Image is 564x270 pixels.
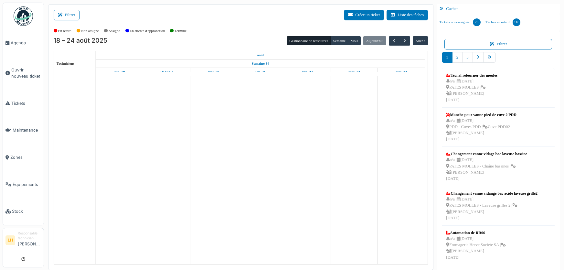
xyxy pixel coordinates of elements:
label: En attente d'approbation [130,28,165,34]
div: Manche pour vanne pied de cuve 2 PDD [446,112,516,118]
a: Maintenance [3,117,44,144]
button: Aujourd'hui [363,36,386,45]
nav: pager [442,52,555,68]
a: Stock [3,198,44,225]
a: 22 août 2025 [300,68,314,76]
label: En retard [58,28,71,34]
button: Semaine [330,36,348,45]
a: Manche pour vanne pied de cuve 2 PDD n/a |[DATE] PDD - Cuves PDD |Cuve PDD02 [PERSON_NAME][DATE] [444,110,518,144]
span: Équipements [13,181,41,188]
a: Tickets [3,90,44,117]
label: Non assigné [81,28,99,34]
span: Agenda [11,40,41,46]
span: Stock [12,208,41,214]
button: Gestionnaire de ressources [287,36,331,45]
a: Équipements [3,171,44,198]
li: LH [5,235,15,245]
div: n/a | [DATE] PATES MOLLES | [PERSON_NAME] [DATE] [446,78,497,103]
div: Tecnal retourner dès moules [446,72,497,78]
button: Filtrer [444,39,552,49]
button: Créer un ticket [344,10,384,20]
a: Automation de RR06 n/a |[DATE] Fromagerie Herve Societe SA | [PERSON_NAME][DATE] [444,228,507,262]
a: LH Responsable technicien[PERSON_NAME] [5,231,41,251]
div: n/a | [DATE] PATES MOLLES - Chaîne bassines | [PERSON_NAME] [DATE] [446,157,527,182]
a: 18 août 2025 [255,51,265,59]
h2: 18 – 24 août 2025 [54,37,107,45]
span: Zones [10,154,41,160]
a: 20 août 2025 [206,68,221,76]
div: Responsable technicien [18,231,41,241]
a: 3 [462,52,473,63]
div: Changement vanne vidage bac laveuse bassine [446,151,527,157]
span: Ouvrir nouveau ticket [11,67,41,79]
a: Tickets non-assignés [437,14,483,31]
div: n/a | [DATE] PATES MOLLES - Laveuse grilles 2 | [PERSON_NAME] [DATE] [446,196,537,221]
a: Zones [3,144,44,171]
span: Techniciens [57,61,75,65]
div: 26 [473,18,481,26]
button: Liste des tâches [387,10,428,20]
button: Aller à [413,36,428,45]
a: 24 août 2025 [394,68,409,76]
label: Terminé [175,28,186,34]
div: Cacher [437,4,560,14]
button: Précédent [389,36,399,46]
a: 19 août 2025 [159,68,175,76]
div: n/a | [DATE] Fromagerie Herve Societe SA | [PERSON_NAME] [DATE] [446,236,506,261]
a: 1 [442,52,452,63]
a: Changement vanne vidage bac laveuse bassine n/a |[DATE] PATES MOLLES - Chaîne bassines | [PERSON_... [444,149,529,183]
button: Mois [348,36,361,45]
div: Automation de RR06 [446,230,506,236]
div: Changement vanne vidange bac acide laveuse grille2 [446,190,537,196]
div: n/a | [DATE] PDD - Cuves PDD | Cuve PDD02 [PERSON_NAME] [DATE] [446,118,516,143]
span: Maintenance [13,127,41,133]
img: Badge_color-CXgf-gQk.svg [14,6,33,26]
a: Tâches en retard [483,14,523,31]
a: 23 août 2025 [347,68,362,76]
label: Assigné [109,28,120,34]
div: 110 [513,18,520,26]
li: [PERSON_NAME] [18,231,41,250]
a: 2 [452,52,463,63]
a: Changement vanne vidange bac acide laveuse grille2 n/a |[DATE] PATES MOLLES - Laveuse grilles 2 |... [444,189,539,223]
span: Tickets [11,100,41,106]
a: 21 août 2025 [254,68,267,76]
a: Tecnal retourner dès moules n/a |[DATE] PATES MOLLES | [PERSON_NAME][DATE] [444,71,499,105]
button: Suivant [399,36,410,46]
a: Semaine 34 [250,59,271,68]
a: Ouvrir nouveau ticket [3,57,44,90]
button: Filtrer [54,10,80,20]
a: 18 août 2025 [113,68,126,76]
a: Agenda [3,29,44,57]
